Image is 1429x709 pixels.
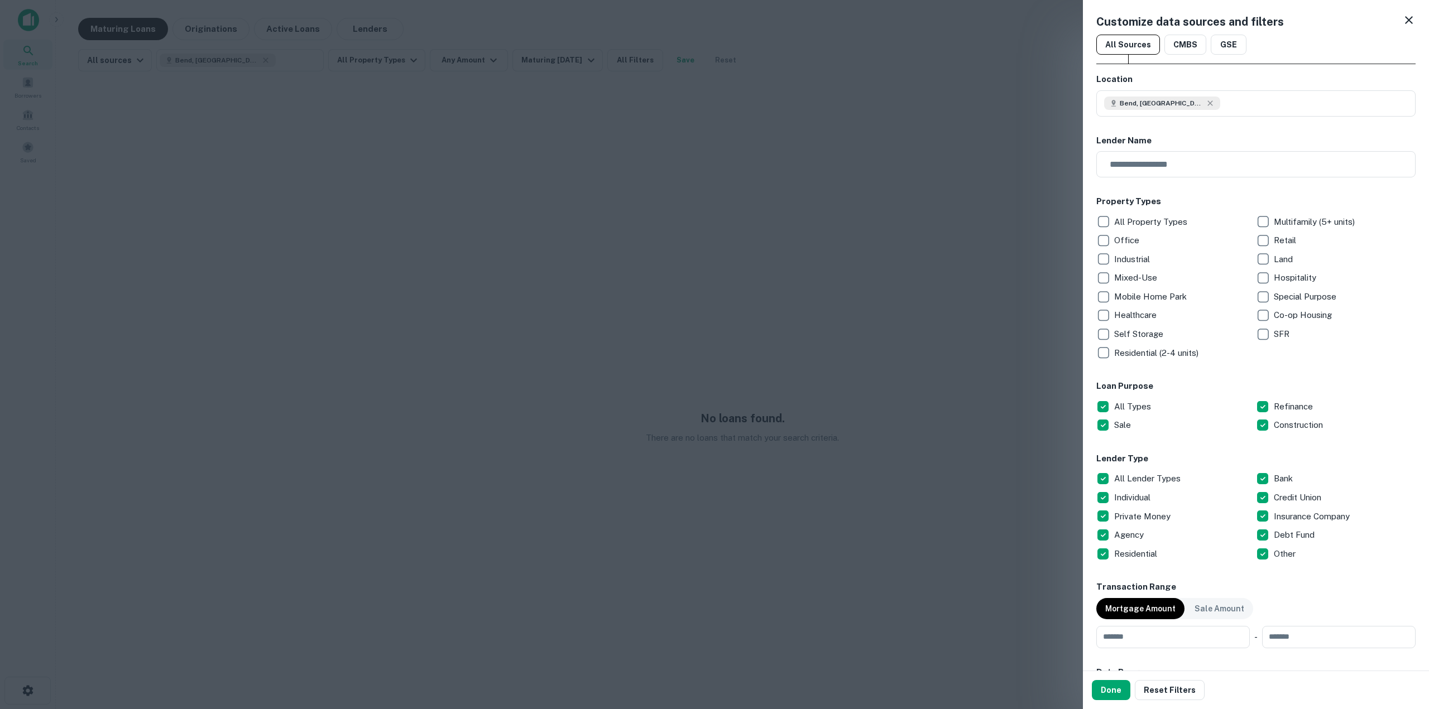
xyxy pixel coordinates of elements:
[1195,602,1244,615] p: Sale Amount
[1096,35,1160,55] button: All Sources
[1274,234,1298,247] p: Retail
[1092,680,1130,700] button: Done
[1373,620,1429,673] iframe: Chat Widget
[1096,666,1416,679] h6: Date Range
[1096,134,1416,147] h6: Lender Name
[1096,13,1284,30] h5: Customize data sources and filters
[1254,626,1258,648] div: -
[1114,400,1153,413] p: All Types
[1114,234,1142,247] p: Office
[1211,35,1246,55] button: GSE
[1114,215,1190,229] p: All Property Types
[1274,547,1298,561] p: Other
[1105,602,1176,615] p: Mortgage Amount
[1114,327,1166,341] p: Self Storage
[1096,195,1416,208] h6: Property Types
[1096,581,1416,594] h6: Transaction Range
[1096,452,1416,465] h6: Lender Type
[1120,98,1203,108] span: Bend, [GEOGRAPHIC_DATA], [GEOGRAPHIC_DATA]
[1274,472,1295,485] p: Bank
[1274,418,1325,432] p: Construction
[1114,418,1133,432] p: Sale
[1274,253,1295,266] p: Land
[1135,680,1205,700] button: Reset Filters
[1164,35,1206,55] button: CMBS
[1114,472,1183,485] p: All Lender Types
[1096,73,1416,86] h6: Location
[1274,491,1323,504] p: Credit Union
[1274,308,1334,322] p: Co-op Housing
[1274,528,1317,542] p: Debt Fund
[1114,528,1146,542] p: Agency
[1114,491,1153,504] p: Individual
[1114,271,1159,284] p: Mixed-Use
[1114,308,1159,322] p: Healthcare
[1274,327,1292,341] p: SFR
[1274,271,1318,284] p: Hospitality
[1114,510,1173,523] p: Private Money
[1114,547,1159,561] p: Residential
[1114,346,1201,360] p: Residential (2-4 units)
[1114,253,1152,266] p: Industrial
[1096,380,1416,393] h6: Loan Purpose
[1114,290,1189,303] p: Mobile Home Park
[1274,400,1315,413] p: Refinance
[1274,215,1357,229] p: Multifamily (5+ units)
[1274,290,1339,303] p: Special Purpose
[1274,510,1352,523] p: Insurance Company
